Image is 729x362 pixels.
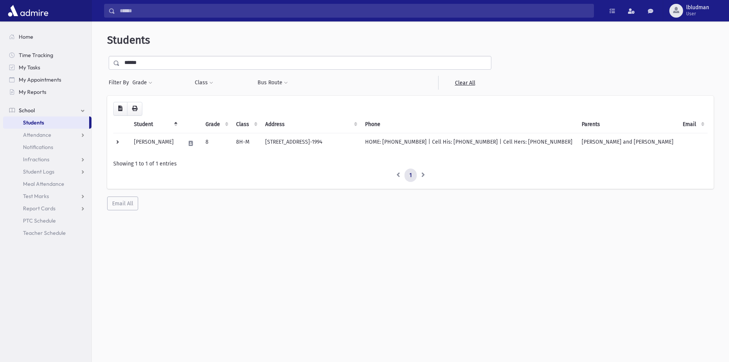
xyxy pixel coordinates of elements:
a: My Reports [3,86,91,98]
div: Showing 1 to 1 of 1 entries [113,160,708,168]
a: Clear All [438,76,491,90]
span: School [19,107,35,114]
th: Class: activate to sort column ascending [232,116,261,133]
button: Email All [107,197,138,210]
a: My Tasks [3,61,91,74]
span: PTC Schedule [23,217,56,224]
button: Class [194,76,214,90]
span: User [686,11,709,17]
a: Time Tracking [3,49,91,61]
td: [PERSON_NAME] and [PERSON_NAME] [577,133,678,154]
span: My Tasks [19,64,40,71]
button: Grade [132,76,153,90]
button: Bus Route [257,76,288,90]
a: Report Cards [3,202,91,215]
button: CSV [113,102,127,116]
th: Grade: activate to sort column ascending [201,116,232,133]
th: Email: activate to sort column ascending [678,116,708,133]
td: [PERSON_NAME] [129,133,181,154]
span: Attendance [23,131,51,138]
td: [STREET_ADDRESS]-1994 [261,133,360,154]
span: Students [107,34,150,46]
span: Students [23,119,44,126]
a: School [3,104,91,116]
span: Report Cards [23,205,55,212]
a: Home [3,31,91,43]
a: Students [3,116,89,129]
input: Search [115,4,594,18]
span: Student Logs [23,168,54,175]
a: Test Marks [3,190,91,202]
span: lbludman [686,5,709,11]
a: Student Logs [3,165,91,178]
span: Teacher Schedule [23,229,66,236]
button: Print [127,102,142,116]
a: My Appointments [3,74,91,86]
span: Time Tracking [19,52,53,59]
a: Teacher Schedule [3,227,91,239]
th: Student: activate to sort column descending [129,116,181,133]
a: 1 [404,169,417,182]
span: Home [19,33,33,40]
th: Phone [360,116,577,133]
td: 8 [201,133,232,154]
a: Meal Attendance [3,178,91,190]
img: AdmirePro [6,3,50,18]
td: 8H-M [232,133,261,154]
span: Test Marks [23,193,49,200]
span: Notifications [23,144,53,151]
span: Filter By [109,79,132,87]
th: Address: activate to sort column ascending [261,116,360,133]
a: PTC Schedule [3,215,91,227]
td: HOME: [PHONE_NUMBER] | Cell His: [PHONE_NUMBER] | Cell Hers: [PHONE_NUMBER] [360,133,577,154]
span: My Appointments [19,76,61,83]
a: Attendance [3,129,91,141]
a: Notifications [3,141,91,153]
span: Infractions [23,156,49,163]
th: Parents [577,116,678,133]
span: Meal Attendance [23,180,64,187]
a: Infractions [3,153,91,165]
span: My Reports [19,88,46,95]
